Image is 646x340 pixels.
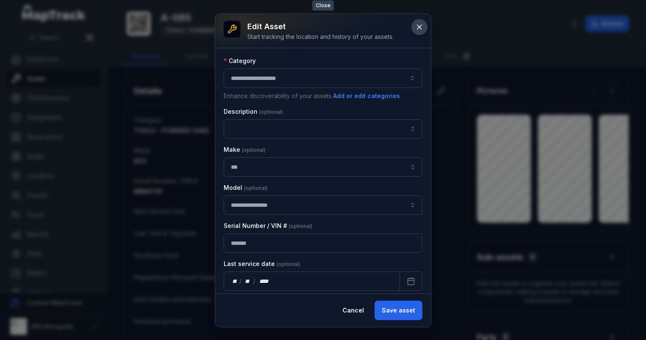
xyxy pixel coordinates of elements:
button: Save asset [375,301,422,320]
input: asset-edit:cf[372ede5e-5430-4034-be4c-3789af5fa247]-label [224,195,422,215]
label: Serial Number / VIN # [224,222,312,230]
label: Description [224,107,283,116]
div: year, [256,277,272,285]
label: Category [224,57,256,65]
label: Last service date [224,260,300,268]
span: Close [312,0,334,11]
div: Start tracking the location and history of your assets. [247,33,394,41]
div: month, [242,277,254,285]
div: / [253,277,256,285]
input: asset-edit:cf[2c9a1bd6-738d-4b2a-ac98-3f96f4078ca0]-label [224,157,422,177]
p: Enhance discoverability of your assets. [224,91,422,101]
button: Add or edit categories [333,91,400,101]
div: / [239,277,242,285]
button: Cancel [335,301,371,320]
h3: Edit asset [247,21,394,33]
div: day, [231,277,239,285]
label: Model [224,184,268,192]
label: Make [224,145,266,154]
button: Calendar [400,271,422,291]
input: asset-edit:description-label [224,119,422,139]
